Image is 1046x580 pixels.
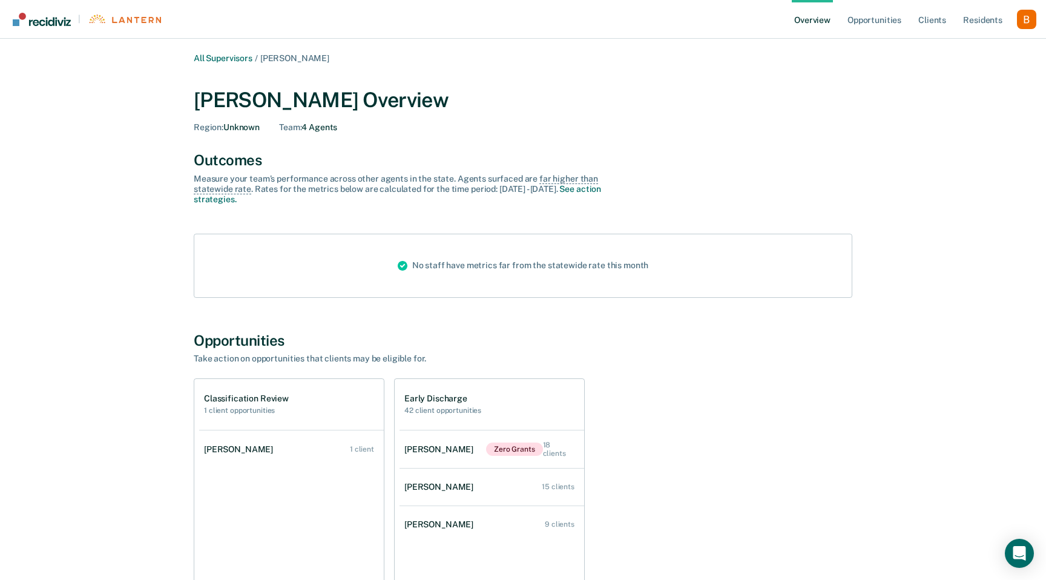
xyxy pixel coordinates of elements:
img: Lantern [88,15,161,24]
a: [PERSON_NAME] 15 clients [400,470,584,504]
div: 9 clients [545,520,574,529]
span: far higher than statewide rate [194,174,598,194]
span: | [71,14,88,24]
span: Zero Grants [486,443,543,456]
div: Take action on opportunities that clients may be eligible for. [194,354,617,364]
span: / [252,53,260,63]
div: [PERSON_NAME] [404,482,478,492]
span: [PERSON_NAME] [260,53,329,63]
div: 18 clients [543,441,574,458]
div: 4 Agents [279,122,337,133]
h2: 42 client opportunities [404,406,481,415]
h2: 1 client opportunities [204,406,289,415]
div: Opportunities [194,332,852,349]
div: Measure your team’s performance across other agent s in the state. Agent s surfaced are . Rates f... [194,174,617,204]
div: Unknown [194,122,260,133]
div: [PERSON_NAME] Overview [194,88,852,113]
a: All Supervisors [194,53,252,63]
h1: Early Discharge [404,394,481,404]
a: [PERSON_NAME]Zero Grants 18 clients [400,429,584,470]
div: 1 client [350,445,374,453]
a: See action strategies. [194,184,601,204]
div: [PERSON_NAME] [204,444,278,455]
span: Region : [194,122,223,132]
a: [PERSON_NAME] 9 clients [400,507,584,542]
div: Outcomes [194,151,852,169]
div: No staff have metrics far from the statewide rate this month [388,234,659,297]
a: [PERSON_NAME] 1 client [199,432,384,467]
span: Team : [279,122,301,132]
div: 15 clients [542,483,574,491]
img: Recidiviz [13,13,71,26]
h1: Classification Review [204,394,289,404]
div: [PERSON_NAME] [404,519,478,530]
div: [PERSON_NAME] [404,444,478,455]
button: Profile dropdown button [1017,10,1036,29]
div: Open Intercom Messenger [1005,539,1034,568]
